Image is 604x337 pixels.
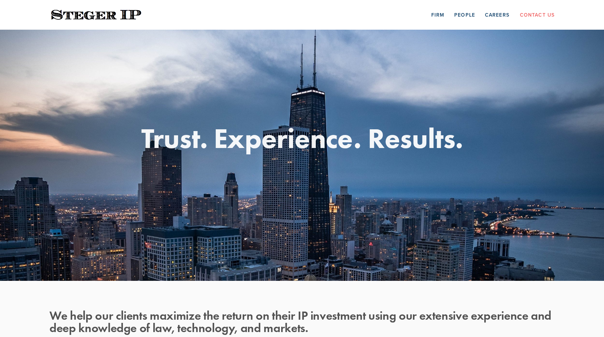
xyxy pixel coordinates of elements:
[454,9,475,20] a: People
[49,8,143,22] img: Steger IP | Trust. Experience. Results.
[49,124,555,152] h1: Trust. Experience. Results.
[49,309,555,334] h2: We help our clients maximize the return on their IP investment using our extensive experience and...
[485,9,509,20] a: Careers
[431,9,444,20] a: Firm
[520,9,555,20] a: Contact Us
